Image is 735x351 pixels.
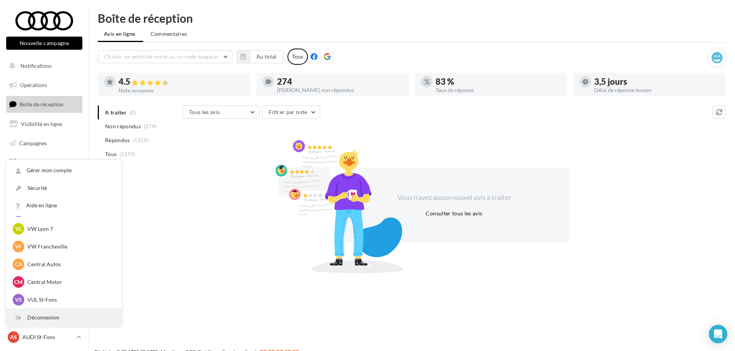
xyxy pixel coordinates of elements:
span: VS [15,296,22,304]
span: CA [15,260,22,268]
div: Vous n'avez aucun nouvel avis à traiter [388,193,520,203]
a: PLV et print personnalisable [5,173,84,196]
button: Nouvelle campagne [6,37,82,50]
span: Commentaires [150,30,187,38]
div: Tous [287,49,308,65]
span: Visibilité en ligne [21,121,62,127]
a: Médiathèque [5,154,84,170]
span: Boîte de réception [20,101,63,107]
span: Tous [105,150,117,158]
span: Campagnes [19,139,47,146]
div: Open Intercom Messenger [709,325,727,343]
div: Délai de réponse moyen [594,87,720,93]
a: Sécurité [7,180,121,197]
a: AS AUDI St-Fons [6,330,82,344]
div: Boîte de réception [98,12,726,24]
div: 3,5 jours [594,77,720,86]
p: Central Motor [27,278,112,286]
span: Notifications [20,62,52,69]
a: Gérer mon compte [7,162,121,179]
button: Notifications [5,58,81,74]
button: Filtrer par note [262,106,320,119]
p: VUL St-Fons [27,296,112,304]
button: Au total [237,50,283,63]
div: 4.5 [119,77,244,86]
span: VF [15,243,22,250]
span: AS [10,333,17,341]
span: Répondus [105,136,130,144]
span: Choisir un point de vente ou un code magasin [104,53,218,60]
div: Note moyenne [119,88,244,93]
p: VW Lyon 7 [27,225,112,233]
a: Opérations [5,77,84,93]
p: Central Autos [27,260,112,268]
a: Visibilité en ligne [5,116,84,132]
span: Tous les avis [189,109,220,115]
button: Au total [250,50,283,63]
span: CM [14,278,23,286]
button: Tous les avis [182,106,259,119]
span: Opérations [20,82,47,88]
span: (1592) [120,151,136,157]
span: Non répondus [105,123,141,130]
div: Taux de réponse [436,87,561,93]
a: Boîte de réception [5,96,84,113]
a: Campagnes [5,135,84,151]
p: AUDI St-Fons [22,333,73,341]
div: 274 [277,77,403,86]
span: Médiathèque [19,159,51,165]
span: VL [15,225,22,233]
div: Déconnexion [7,309,121,326]
div: [PERSON_NAME] non répondus [277,87,403,93]
p: VW Francheville [27,243,112,250]
button: Choisir un point de vente ou un code magasin [98,50,232,63]
span: (274) [144,123,157,129]
a: Aide en ligne [7,197,121,214]
div: 83 % [436,77,561,86]
span: (1318) [133,137,149,143]
button: Consulter tous les avis [423,209,485,218]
